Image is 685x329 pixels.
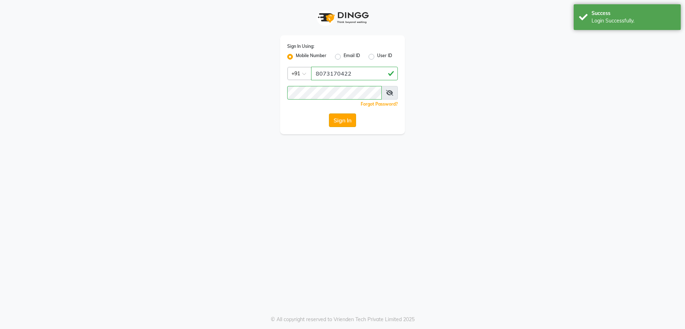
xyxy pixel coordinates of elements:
img: logo1.svg [314,7,371,28]
label: Sign In Using: [287,43,314,50]
input: Username [287,86,382,100]
label: User ID [377,52,392,61]
div: Login Successfully. [592,17,675,25]
label: Mobile Number [296,52,326,61]
input: Username [311,67,398,80]
button: Sign In [329,113,356,127]
a: Forgot Password? [361,101,398,107]
div: Success [592,10,675,17]
label: Email ID [344,52,360,61]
